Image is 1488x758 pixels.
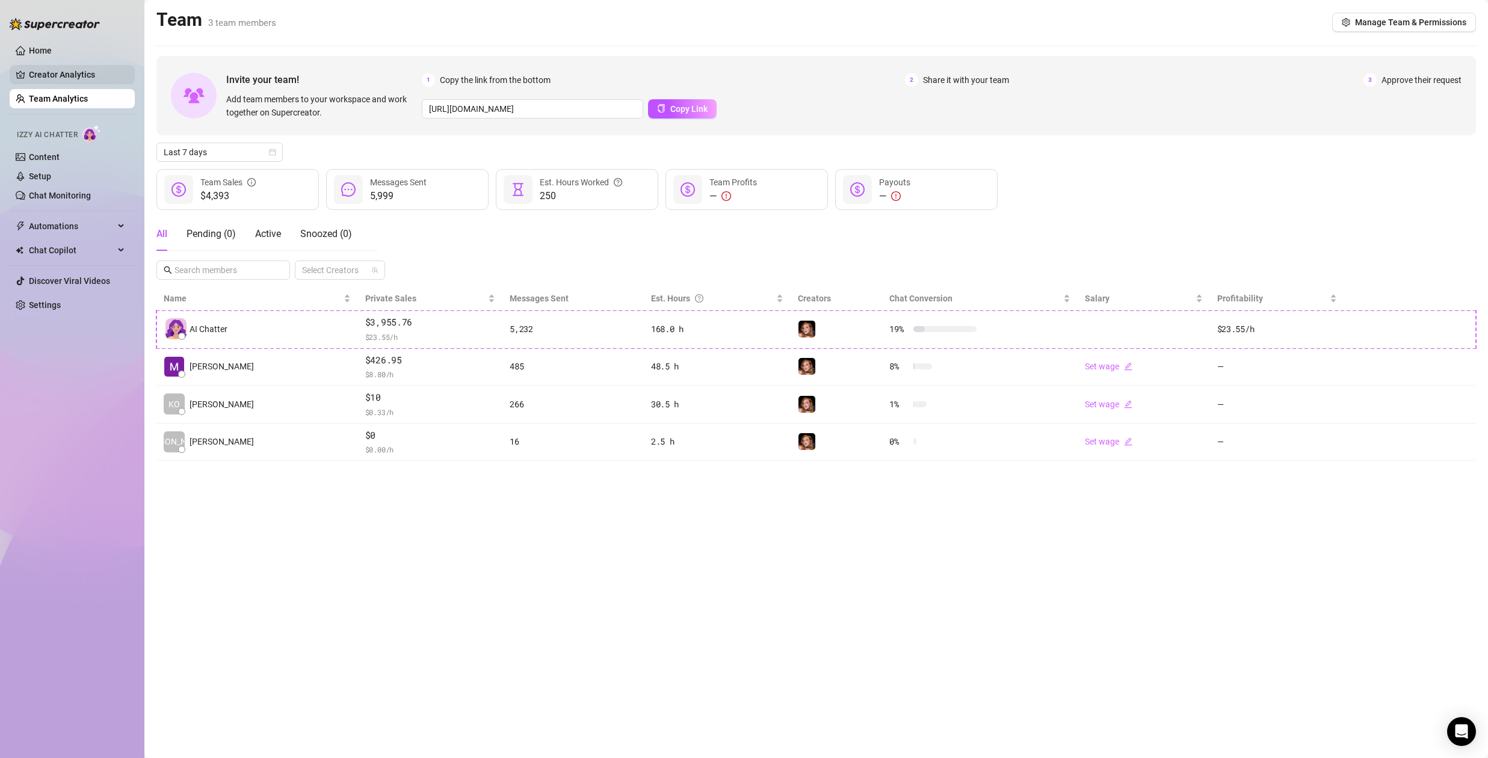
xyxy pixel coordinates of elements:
a: Set wageedit [1085,399,1132,409]
span: thunderbolt [16,221,25,231]
span: question-circle [695,292,703,305]
a: Setup [29,171,51,181]
img: Mochi [798,396,815,413]
span: $10 [365,390,495,405]
span: Name [164,292,341,305]
span: team [371,267,378,274]
span: Add team members to your workspace and work together on Supercreator. [226,93,417,119]
button: Manage Team & Permissions [1332,13,1476,32]
span: $0 [365,428,495,443]
a: Set wageedit [1085,437,1132,446]
span: dollar-circle [681,182,695,197]
input: Search members [174,263,273,277]
span: 19 % [889,322,909,336]
div: Team Sales [200,176,256,189]
span: 250 [540,189,622,203]
span: 8 % [889,360,909,373]
span: Profitability [1217,294,1263,303]
span: edit [1124,400,1132,408]
div: Est. Hours [651,292,774,305]
img: Melty Mochi [164,357,184,377]
h2: Team [156,8,276,31]
div: 485 [510,360,637,373]
span: 3 team members [208,17,276,28]
th: Name [156,287,358,310]
span: Salary [1085,294,1110,303]
span: question-circle [614,176,622,189]
span: Automations [29,217,114,236]
div: Pending ( 0 ) [187,227,236,241]
span: search [164,266,172,274]
img: Mochi [798,433,815,450]
span: edit [1124,362,1132,371]
span: [PERSON_NAME] [190,398,254,411]
span: 5,999 [370,189,427,203]
div: Open Intercom Messenger [1447,717,1476,746]
div: $23.55 /h [1217,322,1337,336]
span: $3,955.76 [365,315,495,330]
div: — [879,189,910,203]
span: 1 % [889,398,909,411]
a: Creator Analytics [29,65,125,84]
div: 168.0 h [651,322,783,336]
a: Home [29,46,52,55]
span: 2 [905,73,918,87]
td: — [1210,348,1344,386]
span: $ 0.33 /h [365,406,495,418]
img: izzy-ai-chatter-avatar-DDCN_rTZ.svg [165,318,187,339]
span: KO [168,398,180,411]
span: hourglass [511,182,525,197]
div: — [709,189,757,203]
img: logo-BBDzfeDw.svg [10,18,100,30]
span: exclamation-circle [891,191,901,201]
img: Mochi [798,358,815,375]
a: Content [29,152,60,162]
th: Creators [791,287,882,310]
span: Messages Sent [370,177,427,187]
span: Copy the link from the bottom [440,73,551,87]
span: copy [657,104,665,112]
div: 16 [510,435,637,448]
img: Chat Copilot [16,246,23,254]
span: [PERSON_NAME] [190,435,254,448]
td: — [1210,424,1344,461]
span: Approve their request [1381,73,1462,87]
span: Messages Sent [510,294,569,303]
img: AI Chatter [82,125,101,142]
a: Discover Viral Videos [29,276,110,286]
span: info-circle [247,176,256,189]
div: Est. Hours Worked [540,176,622,189]
button: Copy Link [648,99,717,119]
span: 0 % [889,435,909,448]
span: [PERSON_NAME] [142,435,206,448]
td: — [1210,386,1344,424]
span: Chat Copilot [29,241,114,260]
span: dollar-circle [850,182,865,197]
span: exclamation-circle [721,191,731,201]
span: Private Sales [365,294,416,303]
a: Chat Monitoring [29,191,91,200]
span: 3 [1363,73,1377,87]
span: Manage Team & Permissions [1355,17,1466,27]
span: edit [1124,437,1132,446]
span: Invite your team! [226,72,422,87]
span: 1 [422,73,435,87]
span: AI Chatter [190,322,227,336]
div: All [156,227,167,241]
div: 30.5 h [651,398,783,411]
span: Active [255,228,281,239]
div: 266 [510,398,637,411]
span: Payouts [879,177,910,187]
img: Mochi [798,321,815,337]
a: Team Analytics [29,94,88,103]
span: $4,393 [200,189,256,203]
div: 2.5 h [651,435,783,448]
span: calendar [269,149,276,156]
span: setting [1342,18,1350,26]
span: [PERSON_NAME] [190,360,254,373]
span: $426.95 [365,353,495,368]
span: Team Profits [709,177,757,187]
span: Snoozed ( 0 ) [300,228,352,239]
div: 48.5 h [651,360,783,373]
span: dollar-circle [171,182,186,197]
